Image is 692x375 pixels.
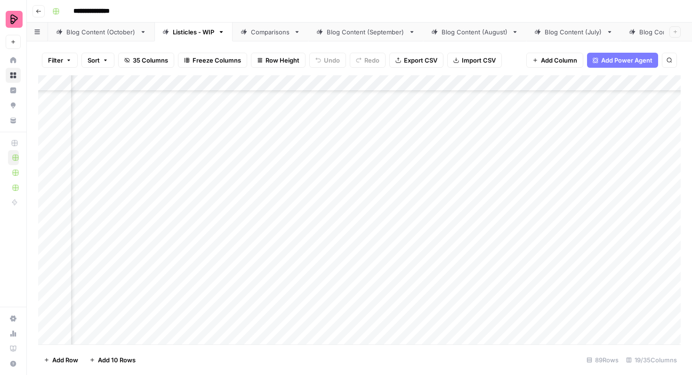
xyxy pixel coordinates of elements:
div: Blog Content (July) [545,27,603,37]
button: 35 Columns [118,53,174,68]
a: Comparisons [233,23,308,41]
button: Import CSV [447,53,502,68]
button: Add 10 Rows [84,352,141,367]
div: Listicles - WIP [173,27,214,37]
div: Blog Content (October) [66,27,136,37]
div: Blog Content (September) [327,27,405,37]
a: Settings [6,311,21,326]
span: 35 Columns [133,56,168,65]
span: Add Column [541,56,577,65]
button: Freeze Columns [178,53,247,68]
span: Sort [88,56,100,65]
img: Preply Logo [6,11,23,28]
span: Undo [324,56,340,65]
a: Blog Content (October) [48,23,154,41]
span: Row Height [266,56,299,65]
div: 19/35 Columns [622,352,681,367]
a: Opportunities [6,98,21,113]
button: Export CSV [389,53,443,68]
span: Add Row [52,355,78,365]
button: Add Row [38,352,84,367]
button: Sort [81,53,114,68]
a: Your Data [6,113,21,128]
a: Learning Hub [6,341,21,356]
a: Insights [6,83,21,98]
a: Blog Content (August) [423,23,526,41]
button: Row Height [251,53,306,68]
a: Home [6,53,21,68]
span: Import CSV [462,56,496,65]
a: Blog Content (July) [526,23,621,41]
span: Redo [364,56,379,65]
button: Help + Support [6,356,21,371]
div: Blog Content (August) [442,27,508,37]
div: Comparisons [251,27,290,37]
div: 89 Rows [583,352,622,367]
button: Redo [350,53,386,68]
a: Listicles - WIP [154,23,233,41]
span: Export CSV [404,56,437,65]
span: Freeze Columns [193,56,241,65]
a: Blog Content (September) [308,23,423,41]
a: Browse [6,68,21,83]
span: Add 10 Rows [98,355,136,365]
button: Filter [42,53,78,68]
a: Usage [6,326,21,341]
button: Add Column [526,53,583,68]
button: Add Power Agent [587,53,658,68]
span: Add Power Agent [601,56,652,65]
button: Undo [309,53,346,68]
span: Filter [48,56,63,65]
button: Workspace: Preply [6,8,21,31]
